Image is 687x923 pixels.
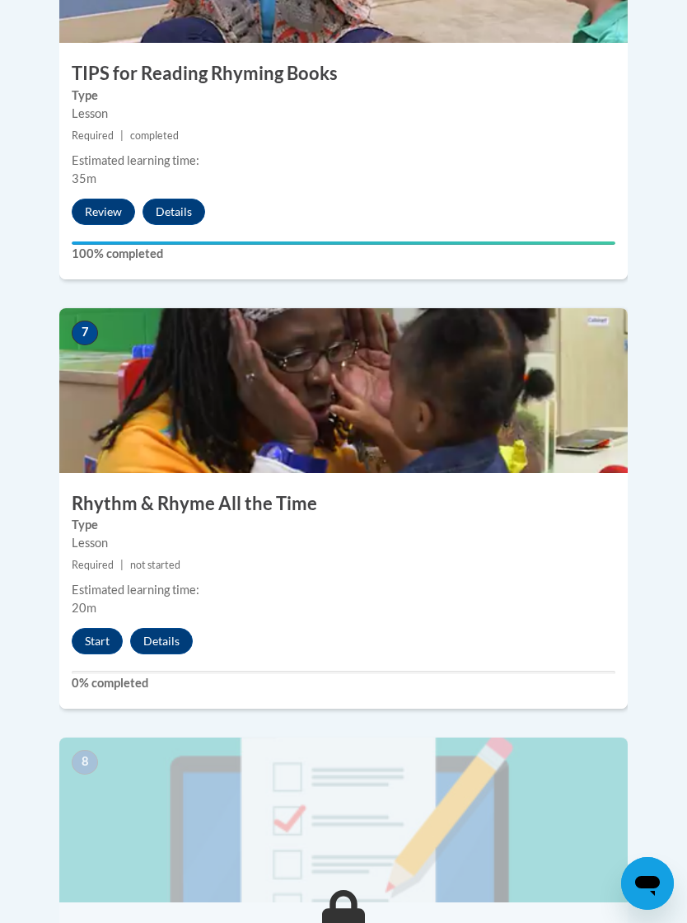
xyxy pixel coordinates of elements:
[621,857,674,910] iframe: Button to launch messaging window
[59,738,628,902] img: Course Image
[72,750,98,775] span: 8
[72,601,96,615] span: 20m
[72,245,615,263] label: 100% completed
[59,491,628,517] h3: Rhythm & Rhyme All the Time
[72,534,615,552] div: Lesson
[130,628,193,654] button: Details
[143,199,205,225] button: Details
[72,129,114,142] span: Required
[72,241,615,245] div: Your progress
[130,129,179,142] span: completed
[72,559,114,571] span: Required
[72,321,98,345] span: 7
[120,559,124,571] span: |
[59,61,628,87] h3: TIPS for Reading Rhyming Books
[72,516,615,534] label: Type
[72,87,615,105] label: Type
[72,199,135,225] button: Review
[72,674,615,692] label: 0% completed
[59,308,628,473] img: Course Image
[120,129,124,142] span: |
[72,171,96,185] span: 35m
[72,105,615,123] div: Lesson
[72,581,615,599] div: Estimated learning time:
[130,559,180,571] span: not started
[72,152,615,170] div: Estimated learning time:
[72,628,123,654] button: Start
